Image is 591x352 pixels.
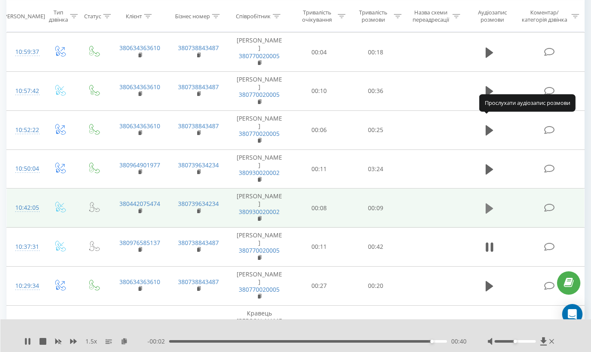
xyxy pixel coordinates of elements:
[228,189,291,228] td: [PERSON_NAME]
[347,266,404,305] td: 00:20
[15,83,34,99] div: 10:57:42
[228,33,291,72] td: [PERSON_NAME]
[239,90,280,99] a: 380770020005
[347,72,404,111] td: 00:36
[347,189,404,228] td: 00:09
[514,340,517,343] div: Accessibility label
[239,285,280,293] a: 380770020005
[291,189,348,228] td: 00:08
[178,200,219,208] a: 380739634234
[291,149,348,189] td: 00:11
[119,278,160,286] a: 380634363610
[178,122,219,130] a: 380738843487
[239,246,280,254] a: 380770020005
[291,110,348,149] td: 00:06
[291,33,348,72] td: 00:04
[470,9,515,23] div: Аудіозапис розмови
[228,72,291,111] td: [PERSON_NAME]
[178,83,219,91] a: 380738843487
[228,305,291,352] td: Кравець [PERSON_NAME]
[15,44,34,60] div: 10:59:37
[347,228,404,267] td: 00:42
[2,12,45,20] div: [PERSON_NAME]
[119,83,160,91] a: 380634363610
[347,305,404,352] td: 01:04
[49,9,68,23] div: Тип дзвінка
[562,304,583,324] div: Open Intercom Messenger
[147,337,169,346] span: - 00:02
[239,169,280,177] a: 380930020002
[178,239,219,247] a: 380738843487
[451,337,467,346] span: 00:40
[119,44,160,52] a: 380634363610
[119,161,160,169] a: 380964901977
[126,12,142,20] div: Клієнт
[85,337,97,346] span: 1.5 x
[228,149,291,189] td: [PERSON_NAME]
[175,12,210,20] div: Бізнес номер
[347,149,404,189] td: 03:24
[355,9,392,23] div: Тривалість розмови
[119,200,160,208] a: 380442075474
[228,228,291,267] td: [PERSON_NAME]
[299,9,336,23] div: Тривалість очікування
[347,33,404,72] td: 00:18
[178,278,219,286] a: 380738843487
[236,12,271,20] div: Співробітник
[178,161,219,169] a: 380739634234
[291,228,348,267] td: 00:11
[228,110,291,149] td: [PERSON_NAME]
[15,278,34,294] div: 10:29:34
[15,239,34,255] div: 10:37:31
[430,340,434,343] div: Accessibility label
[178,44,219,52] a: 380738843487
[15,122,34,138] div: 10:52:22
[119,122,160,130] a: 380634363610
[228,266,291,305] td: [PERSON_NAME]
[411,9,450,23] div: Назва схеми переадресації
[15,161,34,177] div: 10:50:04
[479,94,576,111] div: Прослухати аудіозапис розмови
[15,200,34,216] div: 10:42:05
[239,130,280,138] a: 380770020005
[119,239,160,247] a: 380976585137
[520,9,569,23] div: Коментар/категорія дзвінка
[291,266,348,305] td: 00:27
[239,208,280,216] a: 380930020002
[291,305,348,352] td: 00:13
[239,52,280,60] a: 380770020005
[291,72,348,111] td: 00:10
[84,12,101,20] div: Статус
[347,110,404,149] td: 00:25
